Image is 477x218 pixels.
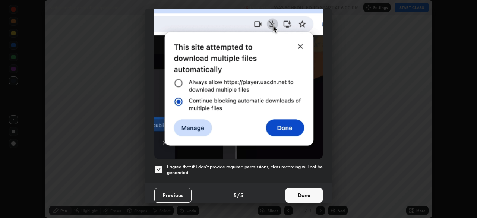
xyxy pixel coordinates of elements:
button: Previous [154,188,192,203]
h4: 5 [240,191,243,199]
h4: 5 [234,191,237,199]
h4: / [237,191,240,199]
button: Done [285,188,323,203]
h5: I agree that if I don't provide required permissions, class recording will not be generated [167,164,323,176]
